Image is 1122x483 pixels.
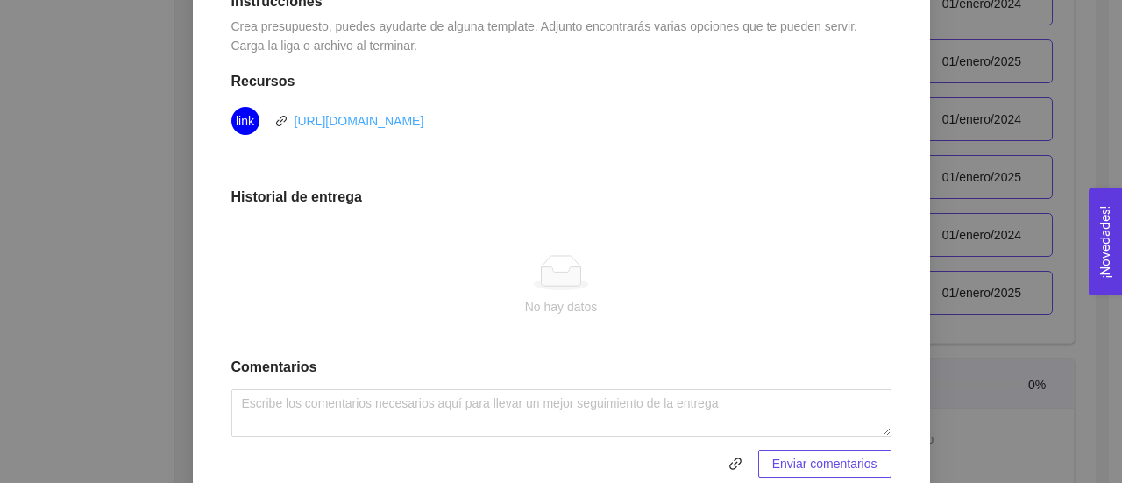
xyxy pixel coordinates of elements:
span: link [236,107,254,135]
button: Enviar comentarios [758,450,891,478]
span: link [722,457,749,471]
span: Crea presupuesto, puedes ayudarte de alguna template. Adjunto encontrarás varias opciones que te ... [231,19,861,53]
button: link [721,450,749,478]
span: link [275,115,288,127]
h1: Recursos [231,73,891,90]
span: link [721,457,749,471]
a: [URL][DOMAIN_NAME] [295,114,424,128]
h1: Historial de entrega [231,188,891,206]
span: Enviar comentarios [772,454,877,473]
h1: Comentarios [231,359,891,376]
div: No hay datos [245,297,877,316]
button: Open Feedback Widget [1089,188,1122,295]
